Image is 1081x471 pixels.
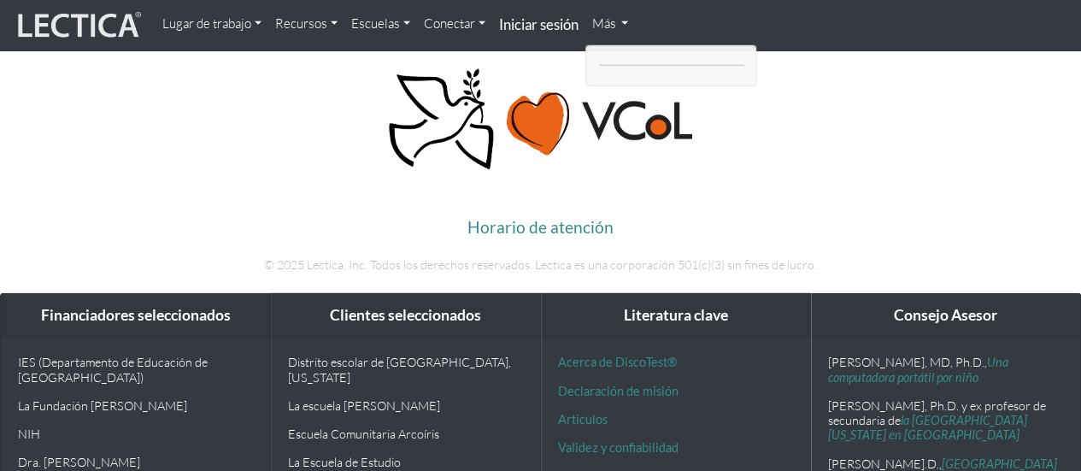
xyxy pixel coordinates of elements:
[585,7,636,41] a: Más
[558,412,608,427] a: Artículos
[624,306,728,324] font: Literatura clave
[558,355,677,369] a: Acerca de DiscoTest®
[14,9,142,42] img: lecticalive
[558,440,679,455] a: Validez y confiabilidad
[18,455,140,469] font: Dra. [PERSON_NAME]
[424,15,475,32] font: Conectar
[288,398,440,413] font: La escuela [PERSON_NAME]
[18,427,40,441] font: NIH
[162,15,251,32] font: Lugar de trabajo
[828,456,942,471] font: [PERSON_NAME].D.,
[828,398,1046,427] font: [PERSON_NAME], Ph.D. y ex profesor de secundaria de
[264,257,817,272] font: © 2025 Lectica, Inc. Todos los derechos reservados. Lectica es una corporación 501(c)(3) sin fine...
[558,384,679,398] a: Declaración de misión
[894,306,997,324] font: Consejo Asesor
[351,15,400,32] font: Escuelas
[828,355,1008,384] a: Una computadora portátil por niño
[592,15,616,32] font: Más
[18,355,208,384] font: IES (Departamento de Educación de [GEOGRAPHIC_DATA])
[330,306,481,324] font: Clientes seleccionados
[275,15,327,32] font: Recursos
[828,413,1027,442] a: la [GEOGRAPHIC_DATA][US_STATE] en [GEOGRAPHIC_DATA]
[288,427,439,441] font: Escuela Comunitaria Arcoíris
[156,7,268,41] a: Lugar de trabajo
[499,15,579,33] font: Iniciar sesión
[41,306,231,324] font: Financiadores seleccionados
[417,7,492,41] a: Conectar
[18,398,187,413] font: La Fundación [PERSON_NAME]
[344,7,417,41] a: Escuelas
[288,355,511,384] font: Distrito escolar de [GEOGRAPHIC_DATA], [US_STATE]
[288,455,401,469] font: La Escuela de Estudio
[384,67,696,173] img: Paz, amor, VCoL
[492,7,585,44] a: Iniciar sesión
[828,355,987,369] font: [PERSON_NAME], MD, Ph.D.,
[467,217,614,237] a: Horario de atención
[268,7,344,41] a: Recursos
